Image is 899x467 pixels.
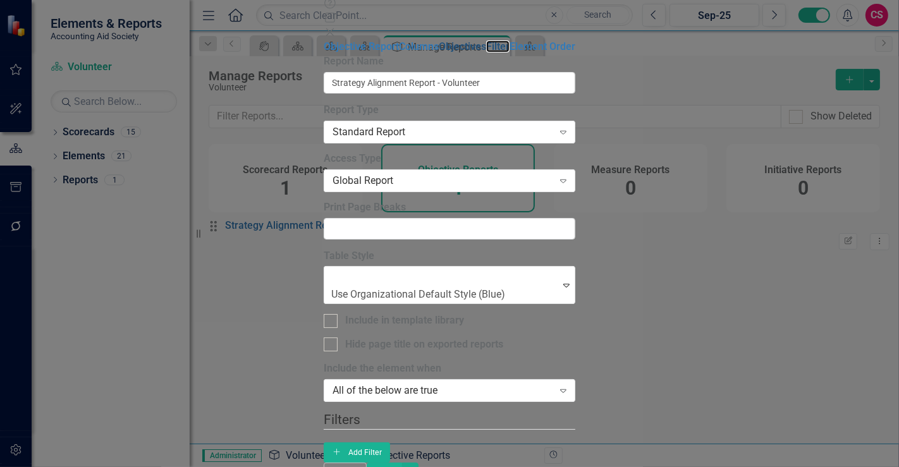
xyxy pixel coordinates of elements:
label: Include the element when [324,361,575,376]
label: Report Type [324,103,575,118]
div: All of the below are true [333,383,553,397]
input: Report Name [324,72,575,94]
a: Filter [486,40,510,52]
label: Print Page Breaks [324,200,575,215]
div: Include in template library [345,313,464,328]
a: Objectives [439,40,486,52]
div: Standard Report [333,125,553,140]
label: Table Style [324,249,575,264]
a: Columns [399,40,439,52]
div: Hide page title on exported reports [345,337,503,352]
a: Objective Report [324,40,399,52]
button: Add Filter [324,442,390,463]
label: Report Name [324,54,575,69]
div: Global Report [333,173,553,188]
div: Use Organizational Default Style (Blue) [331,288,529,302]
legend: Filters [324,410,575,430]
label: Access Type [324,152,575,166]
a: Element Order [510,40,575,52]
